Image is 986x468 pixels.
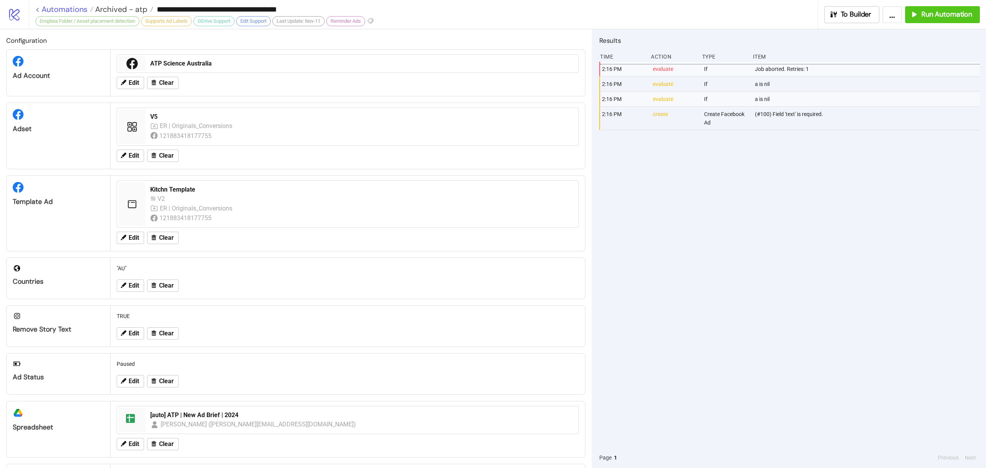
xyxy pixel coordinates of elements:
span: Edit [129,79,139,86]
span: Edit [129,152,139,159]
button: Clear [147,150,179,162]
div: If [703,77,749,91]
div: Ad Status [13,374,104,383]
div: 121883418177755 [159,131,213,141]
button: Clear [147,77,179,89]
div: TRUE [114,310,582,325]
button: Edit [117,281,144,293]
button: Edit [117,376,144,389]
div: Countries [13,278,104,287]
div: Paused [114,358,582,372]
div: Adset [13,125,104,133]
div: 2:16 PM [601,62,647,76]
div: a is nil [754,92,982,106]
button: Clear [147,233,179,245]
button: Clear [147,328,179,341]
div: V5 [150,113,574,121]
span: Clear [159,152,174,159]
button: 1 [612,453,619,462]
div: 121883418177755 [143,214,160,224]
div: 2:16 PM [601,77,647,91]
div: Last Update: Nov-11 [272,16,325,26]
div: Job aborted. Retries: 1 [754,62,982,76]
div: If [703,62,749,76]
button: Edit [117,150,144,162]
div: Reminder Ads [326,16,365,26]
div: Remove Story Text [13,326,104,335]
div: [auto] ATP | New Ad Brief | 2024 [150,412,574,421]
div: Ad Account [13,71,104,80]
div: Item [752,49,980,64]
span: Clear [159,331,174,338]
button: To Builder [824,6,880,23]
img: https://scontent-fra3-1.xx.fbcdn.net/v/t45.1600-4/468629896_6633655138897_3903983023888465615_n.p... [169,185,630,224]
div: "AU" [114,262,582,277]
div: ATP Science Australia [150,59,574,68]
button: Edit [117,233,144,245]
button: Clear [147,439,179,451]
div: a is nil [754,77,982,91]
button: Clear [147,281,179,293]
button: Previous [936,453,961,462]
span: Edit [129,442,139,449]
div: Action [650,49,696,64]
a: < Automations [35,5,93,13]
span: Clear [159,379,174,386]
div: evaluate [652,62,698,76]
button: Next [963,453,978,462]
button: Run Automation [905,6,980,23]
div: 2:16 PM [601,92,647,106]
div: Time [599,49,645,64]
div: Dropbox Folder / Asset placement detection [35,16,139,26]
a: Archived - atp [93,5,153,13]
span: Edit [129,331,139,338]
button: ... [882,6,902,23]
span: Clear [159,79,174,86]
span: Clear [159,283,174,290]
div: create [652,107,698,130]
h2: Configuration [6,35,585,45]
div: Kitchn Template [136,186,163,194]
button: Edit [117,439,144,451]
button: Edit [117,77,144,89]
span: Edit [129,236,139,242]
div: Template Ad [13,197,104,206]
div: evaluate [652,92,698,106]
div: Spreadsheet [13,424,104,433]
span: Page [599,453,612,462]
div: GDrive Support [193,16,235,26]
div: ER | Originals_Conversions [160,121,233,131]
div: If [703,92,749,106]
span: Clear [159,442,174,449]
div: V2 [143,194,154,204]
div: Type [701,49,747,64]
div: ER | Originals_Conversions [143,204,160,214]
button: Edit [117,328,144,341]
span: Archived - atp [93,4,148,14]
button: Clear [147,376,179,389]
div: [PERSON_NAME] ([PERSON_NAME][EMAIL_ADDRESS][DOMAIN_NAME]) [161,421,356,430]
span: To Builder [841,10,872,19]
span: Edit [129,379,139,386]
div: evaluate [652,77,698,91]
span: Run Automation [921,10,972,19]
span: Clear [159,236,174,242]
h2: Results [599,35,980,45]
div: Edit Support [236,16,271,26]
span: Edit [129,283,139,290]
div: 2:16 PM [601,107,647,130]
div: (#100) Field 'text' is required. [754,107,982,130]
div: Create Facebook Ad [703,107,749,130]
div: Supports Ad Labels [141,16,192,26]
